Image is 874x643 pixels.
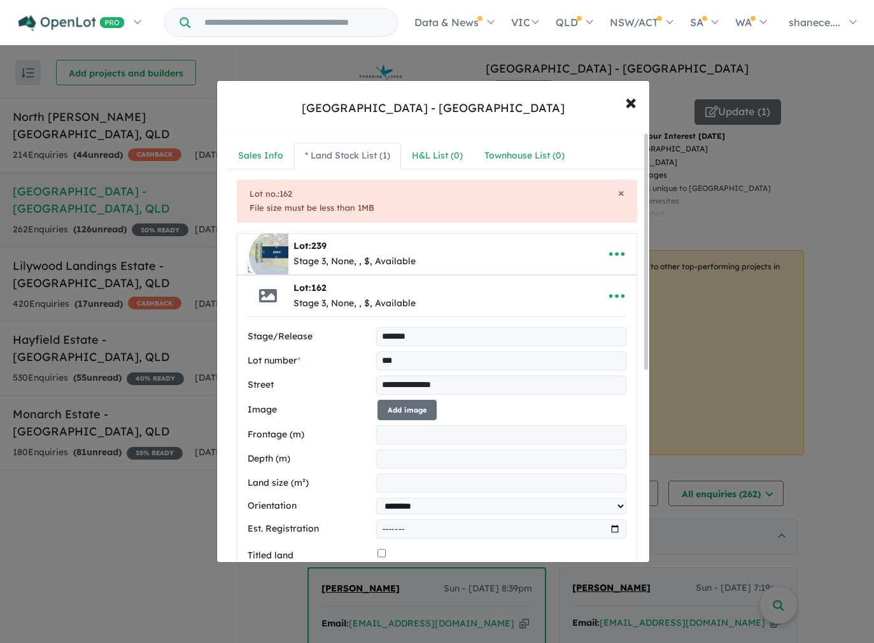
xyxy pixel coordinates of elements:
label: Depth (m) [248,451,370,467]
label: Land size (m²) [248,476,370,491]
button: Close [618,187,624,199]
button: Add image [377,400,437,421]
span: shanece.... [789,16,840,29]
div: Stage 3, None, , $, Available [293,254,416,269]
b: Lot: [293,240,327,251]
b: Lot: [293,282,327,293]
div: H&L List ( 0 ) [412,148,463,164]
input: Try estate name, suburb, builder or developer [193,9,395,36]
span: × [618,185,624,200]
label: Image [248,402,372,418]
div: Sales Info [238,148,283,164]
div: Lot no.: 162 [250,187,624,201]
div: File size must be less than 1MB [250,201,624,215]
span: 162 [311,282,327,293]
label: Lot number [248,353,370,369]
img: Paradise%20Lakes%20Estate%20-%20Willawong%20-%20Lot%20239___1758587680.jpg [248,234,288,274]
div: Stage 3, None, , $, Available [293,296,416,311]
span: × [625,88,637,115]
div: [GEOGRAPHIC_DATA] - [GEOGRAPHIC_DATA] [302,100,565,117]
div: * Land Stock List ( 1 ) [305,148,390,164]
label: Orientation [248,498,370,514]
label: Stage/Release [248,329,370,344]
div: Townhouse List ( 0 ) [484,148,565,164]
span: 239 [311,240,327,251]
label: Titled land [248,548,372,563]
label: Frontage (m) [248,427,370,442]
img: Openlot PRO Logo White [18,15,125,31]
label: Street [248,378,370,393]
label: Est. Registration [248,521,370,537]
